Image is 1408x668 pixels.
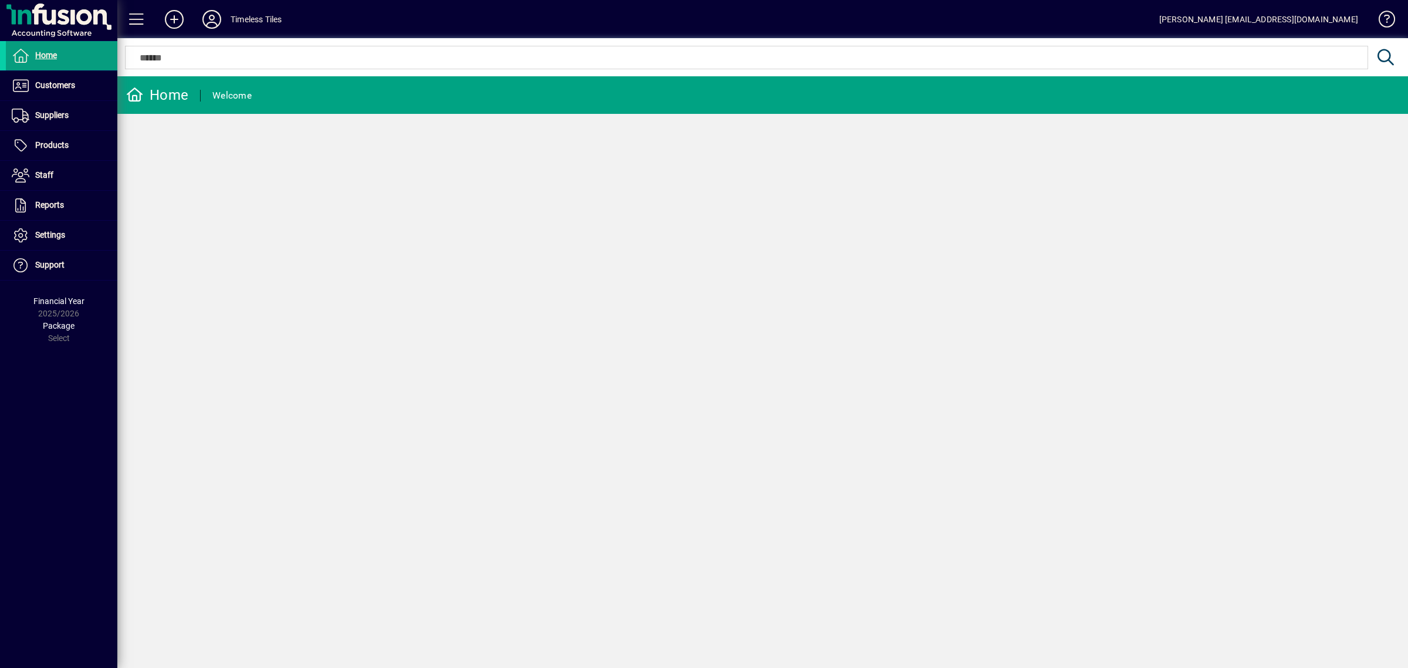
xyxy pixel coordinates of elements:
[35,260,65,269] span: Support
[193,9,231,30] button: Profile
[35,140,69,150] span: Products
[212,86,252,105] div: Welcome
[6,161,117,190] a: Staff
[6,191,117,220] a: Reports
[155,9,193,30] button: Add
[6,101,117,130] a: Suppliers
[35,170,53,180] span: Staff
[35,80,75,90] span: Customers
[6,251,117,280] a: Support
[35,50,57,60] span: Home
[1370,2,1393,41] a: Knowledge Base
[6,131,117,160] a: Products
[35,110,69,120] span: Suppliers
[6,221,117,250] a: Settings
[35,200,64,210] span: Reports
[6,71,117,100] a: Customers
[1159,10,1358,29] div: [PERSON_NAME] [EMAIL_ADDRESS][DOMAIN_NAME]
[231,10,282,29] div: Timeless Tiles
[35,230,65,239] span: Settings
[33,296,84,306] span: Financial Year
[126,86,188,104] div: Home
[43,321,75,330] span: Package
